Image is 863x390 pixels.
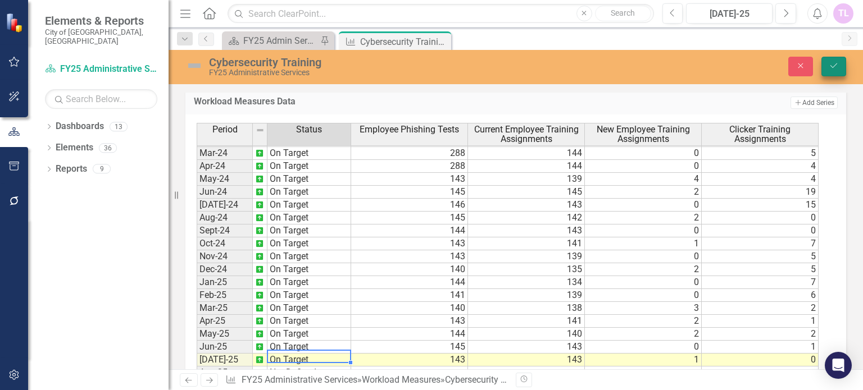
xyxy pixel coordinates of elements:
[833,3,853,24] button: TL
[296,125,322,135] span: Status
[702,263,819,276] td: 5
[110,122,128,131] div: 13
[351,173,468,186] td: 143
[351,250,468,263] td: 143
[267,366,351,379] td: Not Defined
[704,125,816,144] span: Clicker Training Assignments
[93,164,111,174] div: 9
[468,224,585,237] td: 143
[267,315,351,328] td: On Target
[197,199,253,212] td: [DATE]-24
[209,56,551,68] div: Cybersecurity Training
[351,186,468,199] td: 145
[267,250,351,263] td: On Target
[351,302,468,315] td: 140
[468,302,585,315] td: 138
[56,141,93,154] a: Elements
[255,329,264,338] img: AQAAAAAAAAAAAAAAAAAAAAAAAAAAAAAAAAAAAAAAAAAAAAAAAAAAAAAAAAAAAAAAAAAAAAAAAAAAAAAAAAAAAAAAAAAAAAAAA...
[585,237,702,250] td: 1
[197,328,253,341] td: May-25
[255,355,264,364] img: AQAAAAAAAAAAAAAAAAAAAAAAAAAAAAAAAAAAAAAAAAAAAAAAAAAAAAAAAAAAAAAAAAAAAAAAAAAAAAAAAAAAAAAAAAAAAAAAA...
[468,212,585,224] td: 142
[585,289,702,302] td: 0
[468,263,585,276] td: 135
[197,315,253,328] td: Apr-25
[351,212,468,224] td: 145
[255,368,264,377] img: 8DAGhfEEPCf229AAAAAElFTkSuQmCC
[468,147,585,160] td: 144
[99,143,117,153] div: 36
[267,328,351,341] td: On Target
[468,173,585,186] td: 139
[585,341,702,354] td: 0
[825,352,852,379] div: Open Intercom Messenger
[228,4,653,24] input: Search ClearPoint...
[351,160,468,173] td: 288
[702,160,819,173] td: 4
[468,341,585,354] td: 143
[255,187,264,196] img: AQAAAAAAAAAAAAAAAAAAAAAAAAAAAAAAAAAAAAAAAAAAAAAAAAAAAAAAAAAAAAAAAAAAAAAAAAAAAAAAAAAAAAAAAAAAAAAAA...
[267,341,351,354] td: On Target
[267,276,351,289] td: On Target
[255,252,264,261] img: AQAAAAAAAAAAAAAAAAAAAAAAAAAAAAAAAAAAAAAAAAAAAAAAAAAAAAAAAAAAAAAAAAAAAAAAAAAAAAAAAAAAAAAAAAAAAAAAA...
[45,14,157,27] span: Elements & Reports
[585,212,702,224] td: 2
[686,3,773,24] button: [DATE]-25
[468,250,585,263] td: 139
[351,315,468,328] td: 143
[585,276,702,289] td: 0
[611,8,635,17] span: Search
[194,97,633,107] h3: Workload Measures Data
[197,186,253,199] td: Jun-24
[702,212,819,224] td: 0
[197,224,253,237] td: Sept-24
[255,291,264,300] img: AQAAAAAAAAAAAAAAAAAAAAAAAAAAAAAAAAAAAAAAAAAAAAAAAAAAAAAAAAAAAAAAAAAAAAAAAAAAAAAAAAAAAAAAAAAAAAAAA...
[242,374,357,385] a: FY25 Administrative Services
[351,199,468,212] td: 146
[197,289,253,302] td: Feb-25
[585,160,702,173] td: 0
[470,125,582,144] span: Current Employee Training Assignments
[225,374,507,387] div: » »
[255,265,264,274] img: AQAAAAAAAAAAAAAAAAAAAAAAAAAAAAAAAAAAAAAAAAAAAAAAAAAAAAAAAAAAAAAAAAAAAAAAAAAAAAAAAAAAAAAAAAAAAAAAA...
[585,173,702,186] td: 4
[255,239,264,248] img: AQAAAAAAAAAAAAAAAAAAAAAAAAAAAAAAAAAAAAAAAAAAAAAAAAAAAAAAAAAAAAAAAAAAAAAAAAAAAAAAAAAAAAAAAAAAAAAAA...
[351,354,468,366] td: 143
[197,276,253,289] td: Jan-25
[585,250,702,263] td: 0
[255,200,264,209] img: AQAAAAAAAAAAAAAAAAAAAAAAAAAAAAAAAAAAAAAAAAAAAAAAAAAAAAAAAAAAAAAAAAAAAAAAAAAAAAAAAAAAAAAAAAAAAAAAA...
[585,315,702,328] td: 2
[702,147,819,160] td: 5
[468,315,585,328] td: 141
[197,173,253,186] td: May-24
[267,237,351,250] td: On Target
[702,315,819,328] td: 1
[267,147,351,160] td: On Target
[6,13,25,33] img: ClearPoint Strategy
[267,263,351,276] td: On Target
[791,97,838,109] button: Add Series
[702,186,819,199] td: 19
[255,226,264,235] img: AQAAAAAAAAAAAAAAAAAAAAAAAAAAAAAAAAAAAAAAAAAAAAAAAAAAAAAAAAAAAAAAAAAAAAAAAAAAAAAAAAAAAAAAAAAAAAAAA...
[209,68,551,77] div: FY25 Administrative Services
[197,237,253,250] td: Oct-24
[255,213,264,222] img: AQAAAAAAAAAAAAAAAAAAAAAAAAAAAAAAAAAAAAAAAAAAAAAAAAAAAAAAAAAAAAAAAAAAAAAAAAAAAAAAAAAAAAAAAAAAAAAAA...
[267,224,351,237] td: On Target
[468,199,585,212] td: 143
[351,224,468,237] td: 144
[702,302,819,315] td: 2
[351,341,468,354] td: 145
[45,27,157,46] small: City of [GEOGRAPHIC_DATA], [GEOGRAPHIC_DATA]
[351,328,468,341] td: 144
[585,328,702,341] td: 2
[256,126,265,135] img: 8DAGhfEEPCf229AAAAAElFTkSuQmCC
[255,304,264,313] img: AQAAAAAAAAAAAAAAAAAAAAAAAAAAAAAAAAAAAAAAAAAAAAAAAAAAAAAAAAAAAAAAAAAAAAAAAAAAAAAAAAAAAAAAAAAAAAAAA...
[255,316,264,325] img: AQAAAAAAAAAAAAAAAAAAAAAAAAAAAAAAAAAAAAAAAAAAAAAAAAAAAAAAAAAAAAAAAAAAAAAAAAAAAAAAAAAAAAAAAAAAAAAAA...
[585,199,702,212] td: 0
[267,199,351,212] td: On Target
[360,125,459,135] span: Employee Phishing Tests
[267,160,351,173] td: On Target
[702,289,819,302] td: 6
[702,199,819,212] td: 15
